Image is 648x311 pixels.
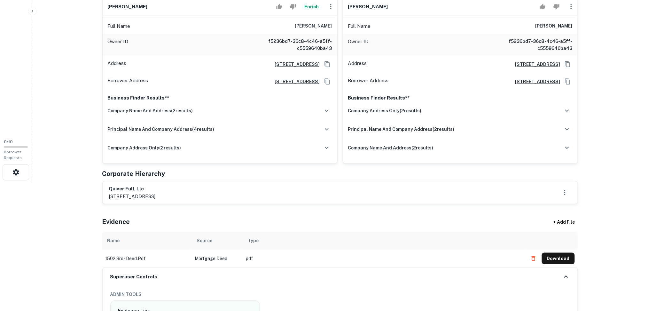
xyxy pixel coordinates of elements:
button: Accept [537,0,548,13]
p: Borrower Address [348,77,389,86]
p: [STREET_ADDRESS] [109,193,156,200]
td: pdf [243,250,525,267]
h6: principal name and company address ( 2 results) [348,126,455,133]
p: Owner ID [108,38,129,52]
p: Business Finder Results** [348,94,573,102]
h5: Corporate Hierarchy [102,169,165,179]
div: Name [107,237,120,244]
h6: [PERSON_NAME] [295,22,332,30]
h6: quiver full, llc [109,185,156,193]
button: Accept [274,0,285,13]
div: Source [197,237,213,244]
button: Copy Address [323,77,332,86]
button: Copy Address [563,77,573,86]
td: 1502 3rd - deed.pdf [102,250,192,267]
p: Business Finder Results** [108,94,332,102]
p: Owner ID [348,38,369,52]
iframe: Chat Widget [616,260,648,291]
a: [STREET_ADDRESS] [510,61,560,68]
button: Reject [287,0,299,13]
p: Address [108,60,127,69]
button: Copy Address [323,60,332,69]
h6: Superuser Controls [110,273,158,281]
th: Name [102,232,192,250]
h6: [PERSON_NAME] [348,3,388,11]
p: Full Name [108,22,130,30]
p: Borrower Address [108,77,148,86]
h5: Evidence [102,217,130,227]
div: + Add File [542,216,587,228]
th: Source [192,232,243,250]
a: [STREET_ADDRESS] [270,61,320,68]
th: Type [243,232,525,250]
h6: f5236bd7-36c8-4c46-a5ff-c5559640ba43 [496,38,573,52]
a: [STREET_ADDRESS] [510,78,560,85]
p: Address [348,60,367,69]
div: Type [248,237,259,244]
td: Mortgage Deed [192,250,243,267]
button: Enrich [301,0,322,13]
a: [STREET_ADDRESS] [270,78,320,85]
span: 0 / 10 [4,140,13,144]
h6: [PERSON_NAME] [535,22,573,30]
button: Delete file [528,253,539,264]
p: Full Name [348,22,371,30]
div: scrollable content [102,232,578,267]
button: Reject [551,0,562,13]
h6: f5236bd7-36c8-4c46-a5ff-c5559640ba43 [255,38,332,52]
h6: company name and address ( 2 results) [348,144,433,151]
h6: company name and address ( 2 results) [108,107,193,114]
button: Copy Address [563,60,573,69]
h6: company address only ( 2 results) [348,107,422,114]
h6: principal name and company address ( 4 results) [108,126,215,133]
span: Borrower Requests [4,150,22,160]
h6: company address only ( 2 results) [108,144,181,151]
button: Download [542,253,575,264]
h6: [PERSON_NAME] [108,3,148,11]
h6: ADMIN TOOLS [110,291,570,298]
